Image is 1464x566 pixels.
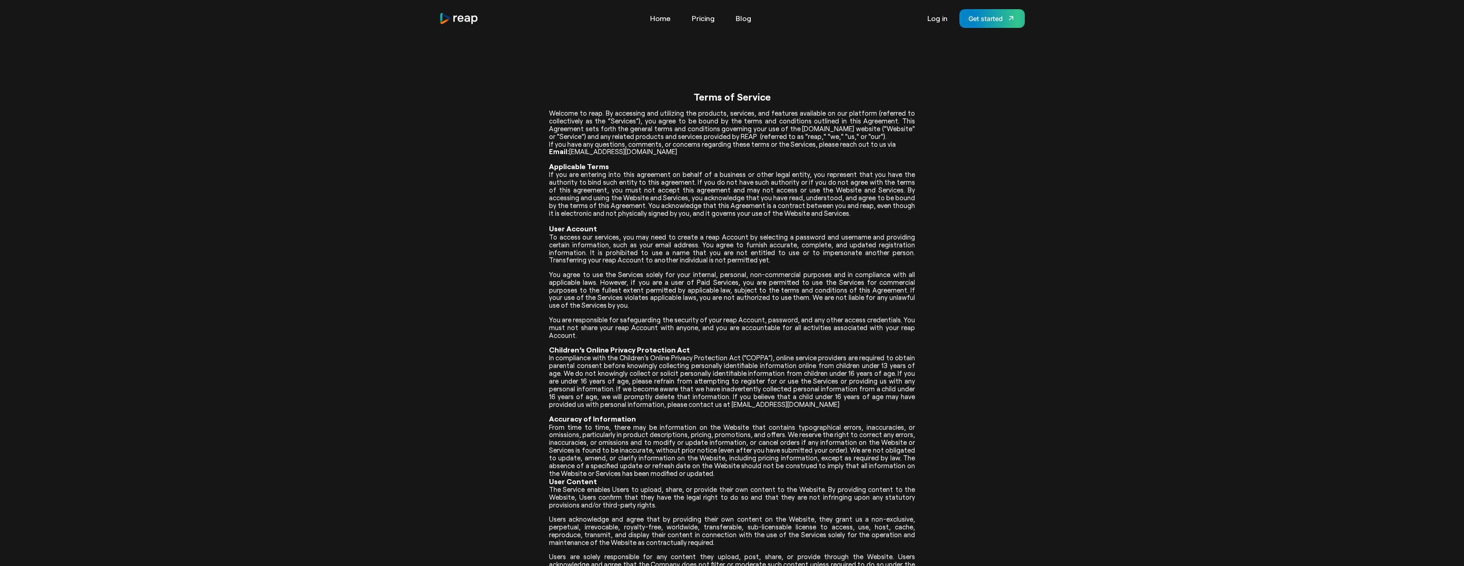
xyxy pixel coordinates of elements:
[694,91,771,102] span: Terms of Service
[687,11,719,26] a: Pricing
[959,9,1025,28] a: Get started
[969,14,1003,23] div: Get started
[549,170,915,217] span: If you are entering into this agreement on behalf of a business or other legal entity, you repres...
[549,162,609,171] span: Applicable Terms
[549,315,915,339] span: You are responsible for safeguarding the security of your reap Account, password, and any other a...
[569,147,677,155] span: [EMAIL_ADDRESS][DOMAIN_NAME]
[549,270,915,309] span: You agree to use the Services solely for your internal, personal, non-commercial purposes and in ...
[549,233,915,264] span: To access our services, you may need to create a reap Account by selecting a password and usernam...
[731,11,756,26] a: Blog
[923,11,952,26] a: Log in
[439,12,479,25] a: home
[549,147,569,155] span: Email:
[439,12,479,25] img: reap logo
[549,353,915,408] span: In compliance with the Children’s Online Privacy Protection Act (“COPPA”), online service provide...
[549,485,915,509] span: The Service enables Users to upload, share, or provide their own content to the Website. By provi...
[549,477,597,486] span: User Content
[549,109,915,148] span: Welcome to reap. By accessing and utilizing the products, services, and features available on our...
[549,515,915,546] span: Users acknowledge and agree that by providing their own content on the Website, they grant us a n...
[549,414,636,423] span: Accuracy of Information
[549,423,915,477] span: From time to time, there may be information on the Website that contains typographical errors, in...
[549,345,690,354] span: Children’s Online Privacy Protection Act
[646,11,675,26] a: Home
[549,224,597,233] span: User Account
